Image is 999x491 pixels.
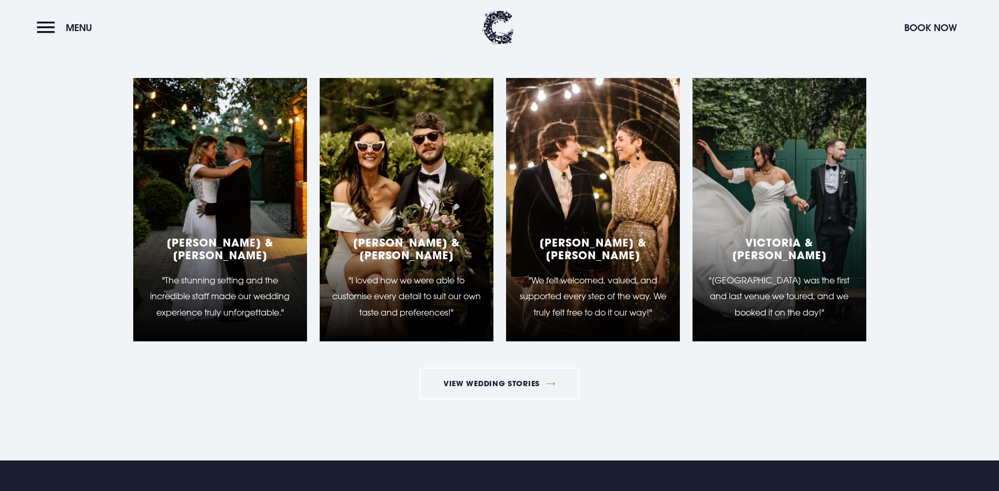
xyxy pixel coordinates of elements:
[519,236,667,261] h5: [PERSON_NAME] & [PERSON_NAME]
[693,78,866,341] a: Victoria & [PERSON_NAME] "[GEOGRAPHIC_DATA] was the first and last venue we toured, and we booked...
[66,22,92,34] span: Menu
[506,78,680,341] a: [PERSON_NAME] & [PERSON_NAME] "We felt welcomed, valued, and supported every step of the way. We ...
[420,368,580,399] a: View Wedding Stories
[133,78,307,341] a: [PERSON_NAME] & [PERSON_NAME] "The stunning setting and the incredible staff made our wedding exp...
[320,78,493,341] a: [PERSON_NAME] & [PERSON_NAME] "I loved how we were able to customise every detail to suit our own...
[146,272,294,320] p: "The stunning setting and the incredible staff made our wedding experience truly unforgettable."
[482,11,514,45] img: Clandeboye Lodge
[705,236,854,261] h5: Victoria & [PERSON_NAME]
[146,236,294,261] h5: [PERSON_NAME] & [PERSON_NAME]
[899,16,962,39] button: Book Now
[37,16,97,39] button: Menu
[705,272,854,320] p: "[GEOGRAPHIC_DATA] was the first and last venue we toured, and we booked it on the day!"
[332,272,481,320] p: "I loved how we were able to customise every detail to suit our own taste and preferences!"
[519,272,667,320] p: "We felt welcomed, valued, and supported every step of the way. We truly felt free to do it our w...
[332,236,481,261] h5: [PERSON_NAME] & [PERSON_NAME]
